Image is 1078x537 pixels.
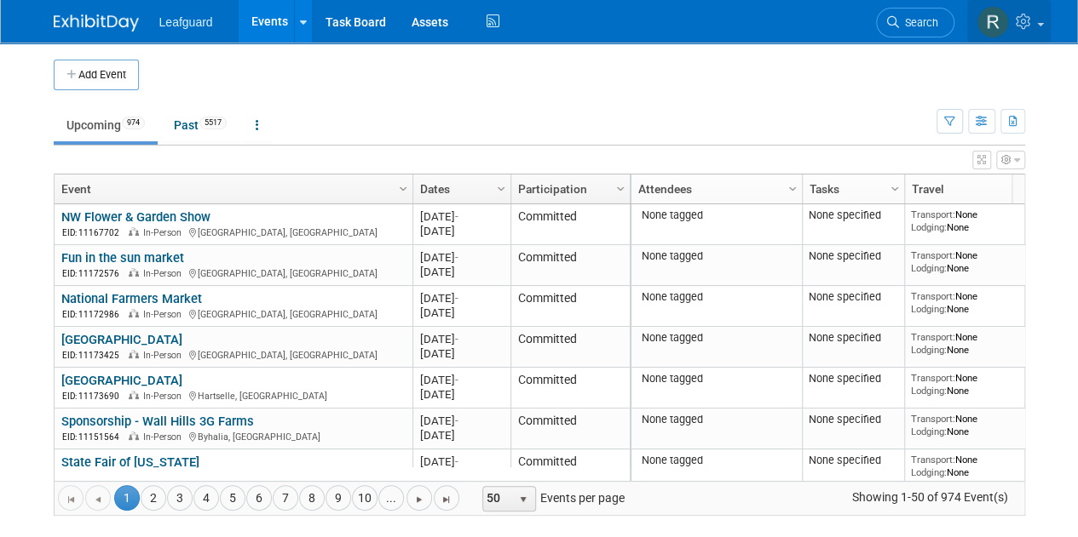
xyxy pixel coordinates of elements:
[273,485,298,511] a: 7
[159,15,213,29] span: Leafguard
[911,290,955,302] span: Transport:
[129,309,139,317] img: In-Person Event
[809,413,897,426] div: None specified
[62,432,126,442] span: EID: 11151564
[911,221,947,233] span: Lodging:
[143,309,187,320] span: In-Person
[455,414,458,427] span: -
[420,250,503,265] div: [DATE]
[911,249,955,261] span: Transport:
[420,346,503,361] div: [DATE]
[440,493,453,506] span: Go to the last page
[809,249,897,263] div: None specified
[62,269,126,278] span: EID: 11172576
[62,351,126,360] span: EID: 11173425
[246,485,272,511] a: 6
[420,373,503,387] div: [DATE]
[122,117,145,129] span: 974
[143,391,187,402] span: In-Person
[61,388,405,403] div: Hartselle, [GEOGRAPHIC_DATA]
[911,331,955,343] span: Transport:
[810,174,893,203] a: Tasks
[637,413,795,426] div: None tagged
[129,391,139,399] img: In-Person Event
[61,429,405,443] div: Byhalia, [GEOGRAPHIC_DATA]
[199,117,227,129] span: 5517
[420,387,503,402] div: [DATE]
[61,332,182,347] a: [GEOGRAPHIC_DATA]
[911,331,1034,356] div: None None
[510,408,630,449] td: Committed
[911,209,1034,233] div: None None
[62,228,126,237] span: EID: 11167702
[61,174,401,203] a: Event
[911,249,1034,274] div: None None
[61,306,405,321] div: [GEOGRAPHIC_DATA], [GEOGRAPHIC_DATA]
[510,204,630,245] td: Committed
[483,487,512,511] span: 50
[220,485,245,511] a: 5
[406,485,432,511] a: Go to the next page
[911,344,947,356] span: Lodging:
[510,286,630,327] td: Committed
[61,414,254,429] a: Sponsorship - Wall Hills 3G Farms
[911,413,955,425] span: Transport:
[611,174,630,200] a: Column Settings
[64,493,78,506] span: Go to the first page
[129,227,139,236] img: In-Person Event
[61,266,405,280] div: [GEOGRAPHIC_DATA], [GEOGRAPHIC_DATA]
[61,291,202,306] a: National Farmers Market
[510,368,630,408] td: Committed
[62,391,126,401] span: EID: 11173690
[510,245,630,286] td: Committed
[299,485,325,511] a: 8
[420,209,503,224] div: [DATE]
[61,373,182,388] a: [GEOGRAPHIC_DATA]
[62,310,126,319] span: EID: 11172986
[460,485,642,511] span: Events per page
[129,268,139,277] img: In-Person Event
[167,485,193,511] a: 3
[61,347,405,362] div: [GEOGRAPHIC_DATA], [GEOGRAPHIC_DATA]
[455,374,458,386] span: -
[143,350,187,361] span: In-Person
[911,372,955,384] span: Transport:
[54,14,139,31] img: ExhibitDay
[809,209,897,222] div: None specified
[510,327,630,368] td: Committed
[911,454,955,466] span: Transport:
[888,182,902,196] span: Column Settings
[455,210,458,223] span: -
[637,454,795,467] div: None tagged
[412,493,426,506] span: Go to the next page
[58,485,84,511] a: Go to the first page
[912,174,1029,203] a: Travel
[161,109,239,141] a: Past5517
[786,182,799,196] span: Column Settings
[614,182,627,196] span: Column Settings
[637,372,795,386] div: None tagged
[492,174,510,200] a: Column Settings
[61,454,199,470] a: State Fair of [US_STATE]
[455,333,458,346] span: -
[141,485,166,511] a: 2
[420,332,503,346] div: [DATE]
[518,174,619,203] a: Participation
[193,485,219,511] a: 4
[510,449,630,490] td: Committed
[394,174,412,200] a: Column Settings
[911,290,1034,315] div: None None
[809,331,897,345] div: None specified
[143,431,187,443] span: In-Person
[114,485,140,511] span: 1
[899,16,938,29] span: Search
[396,182,410,196] span: Column Settings
[85,485,111,511] a: Go to the previous page
[911,454,1034,478] div: None None
[54,60,139,90] button: Add Event
[911,372,1034,397] div: None None
[455,455,458,468] span: -
[420,306,503,320] div: [DATE]
[420,224,503,238] div: [DATE]
[885,174,904,200] a: Column Settings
